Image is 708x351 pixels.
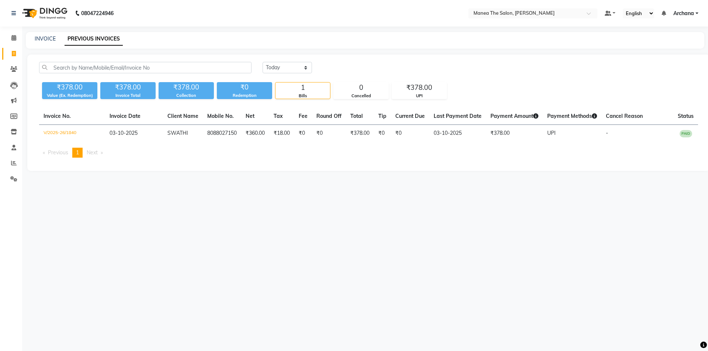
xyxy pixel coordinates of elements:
[673,10,694,17] span: Archana
[110,130,138,136] span: 03-10-2025
[334,83,388,93] div: 0
[350,113,363,119] span: Total
[81,3,114,24] b: 08047224946
[547,130,556,136] span: UPI
[374,125,391,142] td: ₹0
[110,113,140,119] span: Invoice Date
[346,125,374,142] td: ₹378.00
[275,93,330,99] div: Bills
[100,92,156,99] div: Invoice Total
[246,113,254,119] span: Net
[87,149,98,156] span: Next
[275,83,330,93] div: 1
[39,148,698,158] nav: Pagination
[395,113,425,119] span: Current Due
[207,113,234,119] span: Mobile No.
[392,83,447,93] div: ₹378.00
[48,149,68,156] span: Previous
[39,125,105,142] td: V/2025-26/1840
[334,93,388,99] div: Cancelled
[100,82,156,92] div: ₹378.00
[65,32,123,46] a: PREVIOUS INVOICES
[44,113,71,119] span: Invoice No.
[378,113,386,119] span: Tip
[486,125,543,142] td: ₹378.00
[490,113,538,119] span: Payment Amount
[391,125,429,142] td: ₹0
[217,92,272,99] div: Redemption
[434,113,482,119] span: Last Payment Date
[269,125,294,142] td: ₹18.00
[42,92,97,99] div: Value (Ex. Redemption)
[167,113,198,119] span: Client Name
[19,3,69,24] img: logo
[274,113,283,119] span: Tax
[76,149,79,156] span: 1
[203,125,241,142] td: 8088027150
[547,113,597,119] span: Payment Methods
[241,125,269,142] td: ₹360.00
[217,82,272,92] div: ₹0
[159,82,214,92] div: ₹378.00
[392,93,447,99] div: UPI
[312,125,346,142] td: ₹0
[316,113,341,119] span: Round Off
[35,35,56,42] a: INVOICE
[167,130,188,136] span: SWATHI
[42,82,97,92] div: ₹378.00
[606,113,643,119] span: Cancel Reason
[680,130,692,137] span: PAID
[159,92,214,99] div: Collection
[39,62,251,73] input: Search by Name/Mobile/Email/Invoice No
[294,125,312,142] td: ₹0
[429,125,486,142] td: 03-10-2025
[299,113,308,119] span: Fee
[678,113,694,119] span: Status
[606,130,608,136] span: -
